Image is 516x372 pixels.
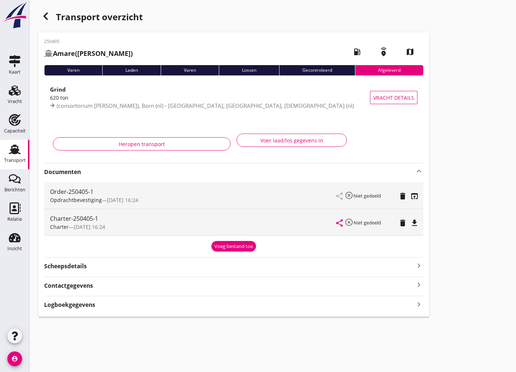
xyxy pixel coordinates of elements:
div: 620 ton [50,94,370,102]
div: Afgeleverd [355,65,423,75]
span: Charter [50,223,69,230]
div: Vracht [8,99,22,104]
button: Voeg bestand toe [211,241,256,251]
span: (consortorium [PERSON_NAME]), Born (nl) - [GEOGRAPHIC_DATA], [GEOGRAPHIC_DATA], [DEMOGRAPHIC_DATA... [57,102,354,109]
div: Gecontroleerd [279,65,355,75]
span: Opdrachtbevestiging [50,196,102,203]
div: Order-250405-1 [50,187,337,196]
small: Niet gedeeld [353,219,381,226]
strong: Contactgegevens [44,281,93,290]
i: local_gas_station [347,42,367,62]
i: highlight_off [345,218,353,227]
p: 250405 [44,38,133,45]
h2: ([PERSON_NAME]) [44,49,133,59]
i: keyboard_arrow_right [414,280,423,290]
div: Lossen [219,65,279,75]
div: Laden [102,65,161,75]
button: Vracht details [370,91,417,104]
span: [DATE] 16:24 [74,223,105,230]
div: Berichten [4,187,25,192]
i: map [400,42,420,62]
div: Charter-250405-1 [50,214,337,223]
strong: Logboekgegevens [44,301,95,309]
div: Heropen transport [59,140,224,148]
a: Grind620 ton(consortorium [PERSON_NAME]), Born (nl) - [GEOGRAPHIC_DATA], [GEOGRAPHIC_DATA], [DEMO... [44,81,423,114]
div: — [50,223,337,231]
i: emergency_share [373,42,394,62]
i: delete [398,219,407,227]
div: Voer laad/los gegevens in [243,137,341,144]
small: Niet gedeeld [353,192,381,199]
i: share [335,219,344,227]
button: Heropen transport [53,137,231,150]
i: file_download [410,219,419,227]
strong: Amare [53,49,75,58]
div: Relatie [7,217,22,222]
div: Transport [4,158,26,163]
div: Varen [161,65,219,75]
i: account_circle [7,351,22,366]
div: Voeg bestand toe [214,243,253,250]
div: — [50,196,337,204]
div: Inzicht [7,246,22,251]
strong: Documenten [44,168,414,176]
i: highlight_off [345,191,353,200]
i: keyboard_arrow_right [414,299,423,309]
div: Varen [44,65,102,75]
div: Capaciteit [4,128,26,133]
span: [DATE] 16:24 [107,196,138,203]
strong: Scheepsdetails [44,262,87,270]
i: keyboard_arrow_right [414,261,423,270]
span: Vracht details [373,94,414,102]
i: keyboard_arrow_up [414,167,423,176]
strong: Grind [50,86,66,93]
i: open_in_browser [410,192,419,201]
button: Voer laad/los gegevens in [236,134,347,147]
i: delete [398,192,407,201]
img: logo-small.a267ee39.svg [1,2,28,29]
div: Kaart [9,70,21,74]
div: Transport overzicht [38,9,429,26]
